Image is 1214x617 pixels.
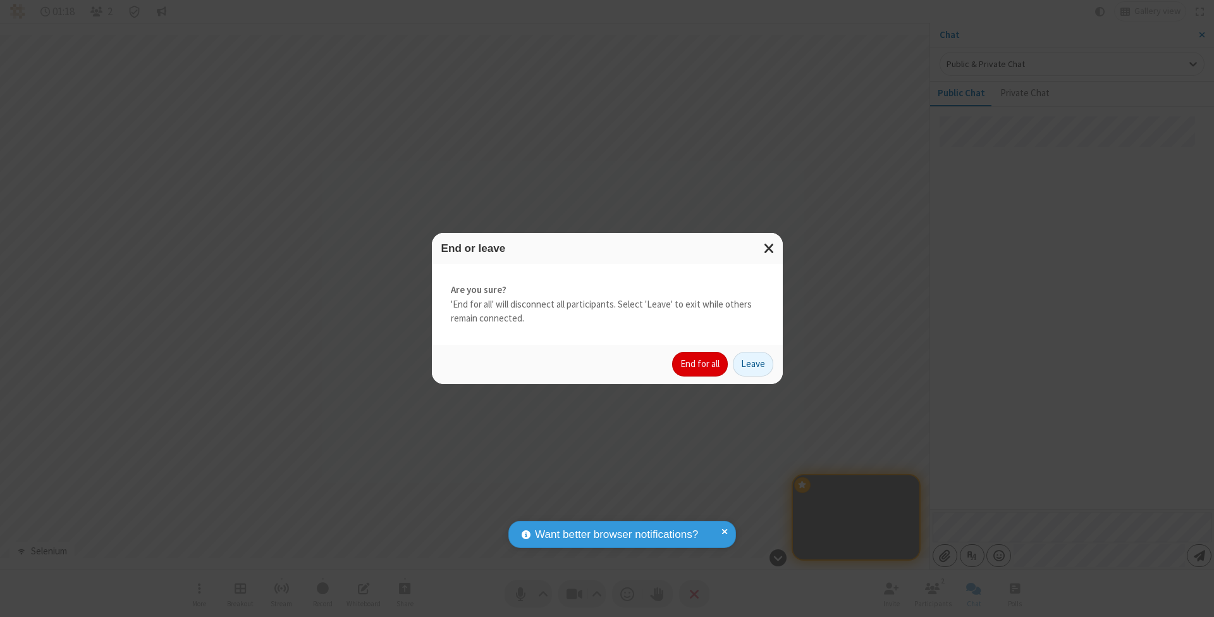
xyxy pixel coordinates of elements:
button: End for all [672,352,728,377]
button: Leave [733,352,773,377]
span: Want better browser notifications? [535,527,698,543]
strong: Are you sure? [451,283,764,297]
div: 'End for all' will disconnect all participants. Select 'Leave' to exit while others remain connec... [432,264,783,345]
h3: End or leave [441,242,773,254]
button: Close modal [756,233,783,264]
